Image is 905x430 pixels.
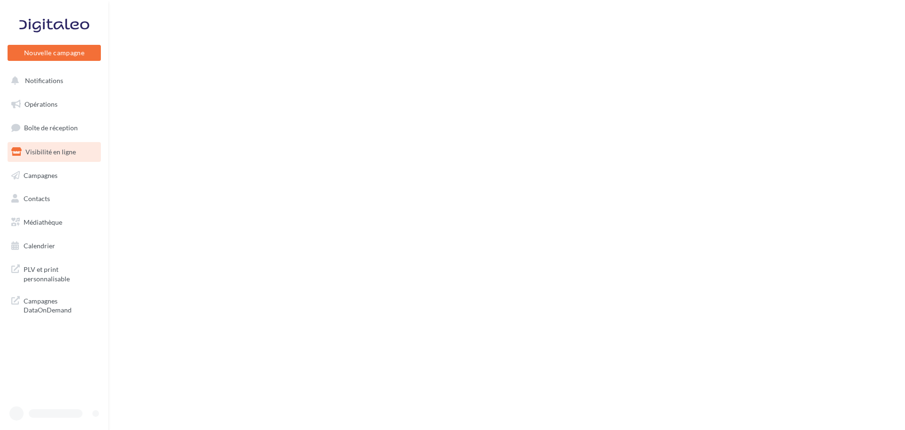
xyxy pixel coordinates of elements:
a: Visibilité en ligne [6,142,103,162]
span: Contacts [24,194,50,202]
a: Opérations [6,94,103,114]
span: Campagnes [24,171,58,179]
button: Notifications [6,71,99,91]
span: Boîte de réception [24,124,78,132]
span: Notifications [25,76,63,84]
a: PLV et print personnalisable [6,259,103,287]
a: Médiathèque [6,212,103,232]
a: Boîte de réception [6,118,103,138]
span: Calendrier [24,242,55,250]
a: Calendrier [6,236,103,256]
a: Campagnes [6,166,103,185]
span: Campagnes DataOnDemand [24,295,97,315]
span: PLV et print personnalisable [24,263,97,283]
span: Opérations [25,100,58,108]
a: Contacts [6,189,103,209]
button: Nouvelle campagne [8,45,101,61]
span: Visibilité en ligne [25,148,76,156]
span: Médiathèque [24,218,62,226]
a: Campagnes DataOnDemand [6,291,103,319]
